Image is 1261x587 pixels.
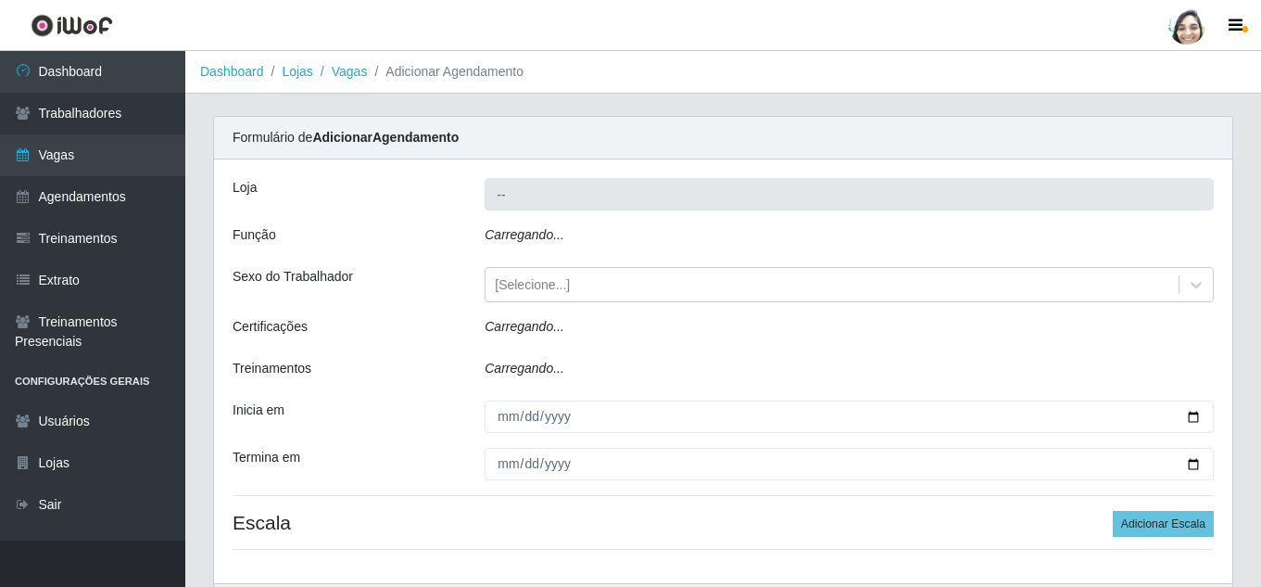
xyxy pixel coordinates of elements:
[312,130,459,145] strong: Adicionar Agendamento
[233,178,257,198] label: Loja
[485,361,564,376] i: Carregando...
[233,225,276,245] label: Função
[233,401,284,420] label: Inicia em
[1113,511,1214,537] button: Adicionar Escala
[485,448,1214,480] input: 00/00/0000
[233,359,311,378] label: Treinamentos
[233,448,300,467] label: Termina em
[367,62,523,82] li: Adicionar Agendamento
[485,227,564,242] i: Carregando...
[214,117,1232,160] div: Formulário de
[233,511,1214,534] h4: Escala
[185,51,1261,94] nav: breadcrumb
[233,317,308,337] label: Certificações
[31,14,113,37] img: CoreUI Logo
[485,319,564,334] i: Carregando...
[233,267,353,287] label: Sexo do Trabalhador
[200,64,264,79] a: Dashboard
[332,64,368,79] a: Vagas
[485,401,1214,433] input: 00/00/0000
[495,275,570,295] div: [Selecione...]
[282,64,312,79] a: Lojas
